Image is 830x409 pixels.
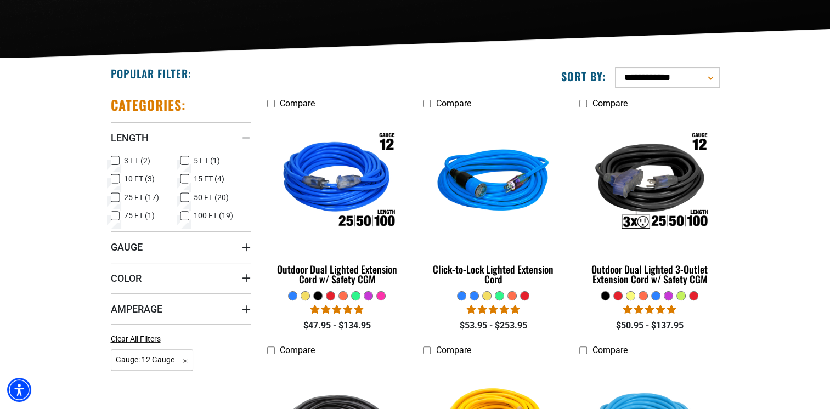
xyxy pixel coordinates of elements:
span: Compare [280,345,315,355]
summary: Amperage [111,293,251,324]
span: 75 FT (1) [124,212,155,219]
span: 3 FT (2) [124,157,150,164]
div: $47.95 - $134.95 [267,319,407,332]
summary: Length [111,122,251,153]
span: 4.87 stars [467,304,520,315]
span: 10 FT (3) [124,175,155,183]
img: Outdoor Dual Lighted Extension Cord w/ Safety CGM [268,120,406,246]
span: Clear All Filters [111,334,161,343]
div: Outdoor Dual Lighted Extension Cord w/ Safety CGM [267,264,407,284]
span: Compare [592,345,627,355]
div: Accessibility Menu [7,378,31,402]
h2: Categories: [111,96,187,113]
a: Clear All Filters [111,333,165,345]
span: Compare [436,345,471,355]
span: 4.80 stars [623,304,676,315]
img: blue [424,120,562,246]
div: $53.95 - $253.95 [423,319,563,332]
summary: Color [111,263,251,293]
summary: Gauge [111,231,251,262]
span: Gauge [111,241,143,253]
span: 5 FT (1) [194,157,220,164]
span: 15 FT (4) [194,175,224,183]
span: 50 FT (20) [194,194,229,201]
span: Gauge: 12 Gauge [111,349,194,371]
div: Outdoor Dual Lighted 3-Outlet Extension Cord w/ Safety CGM [579,264,719,284]
span: 100 FT (19) [194,212,233,219]
span: 4.81 stars [310,304,363,315]
span: Compare [592,98,627,109]
div: Click-to-Lock Lighted Extension Cord [423,264,563,284]
img: Outdoor Dual Lighted 3-Outlet Extension Cord w/ Safety CGM [580,120,719,246]
div: $50.95 - $137.95 [579,319,719,332]
span: Compare [436,98,471,109]
a: Gauge: 12 Gauge [111,354,194,365]
a: blue Click-to-Lock Lighted Extension Cord [423,114,563,291]
span: 25 FT (17) [124,194,159,201]
a: Outdoor Dual Lighted 3-Outlet Extension Cord w/ Safety CGM Outdoor Dual Lighted 3-Outlet Extensio... [579,114,719,291]
label: Sort by: [561,69,606,83]
span: Amperage [111,303,162,315]
a: Outdoor Dual Lighted Extension Cord w/ Safety CGM Outdoor Dual Lighted Extension Cord w/ Safety CGM [267,114,407,291]
span: Length [111,132,149,144]
span: Color [111,272,142,285]
span: Compare [280,98,315,109]
h2: Popular Filter: [111,66,191,81]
